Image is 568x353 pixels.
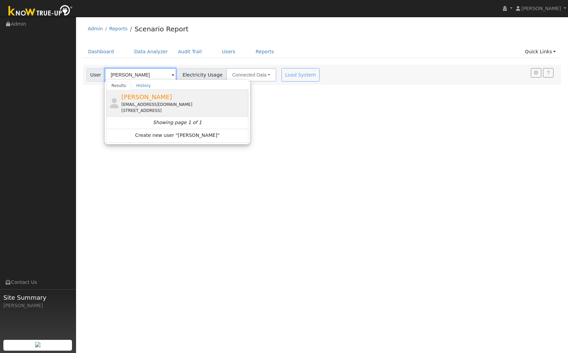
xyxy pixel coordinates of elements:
[217,46,241,58] a: Users
[131,82,156,90] a: History
[5,4,76,19] img: Know True-Up
[129,46,173,58] a: Data Analyzer
[106,82,131,90] a: Results
[87,68,105,82] span: User
[121,93,172,100] span: [PERSON_NAME]
[153,119,202,126] i: Showing page 1 of 1
[3,293,72,302] span: Site Summary
[121,101,247,108] div: [EMAIL_ADDRESS][DOMAIN_NAME]
[121,108,247,114] div: [STREET_ADDRESS]
[531,68,541,78] button: Settings
[109,26,127,31] a: Reports
[173,46,207,58] a: Audit Trail
[3,302,72,309] div: [PERSON_NAME]
[135,132,220,140] span: Create new user "[PERSON_NAME]"
[520,46,561,58] a: Quick Links
[83,46,119,58] a: Dashboard
[88,26,103,31] a: Admin
[521,6,561,11] span: [PERSON_NAME]
[134,25,189,33] a: Scenario Report
[251,46,279,58] a: Reports
[105,68,176,82] input: Select a User
[226,68,276,82] button: Connected Data
[35,342,41,347] img: retrieve
[179,68,226,82] span: Electricity Usage
[543,68,553,78] a: Help Link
